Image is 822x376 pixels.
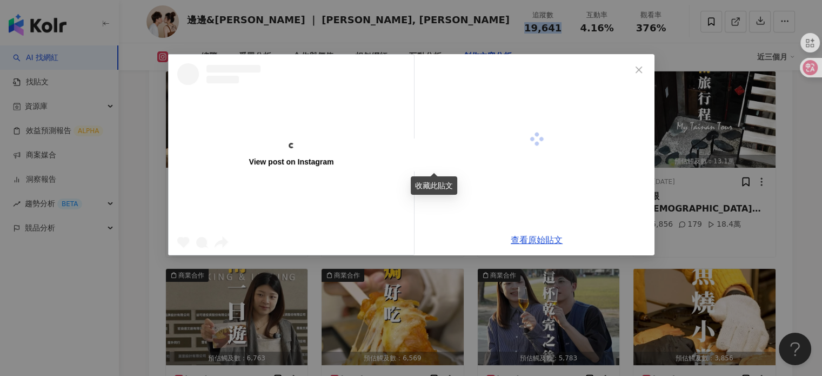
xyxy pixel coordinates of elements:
div: 收藏此貼文 [411,176,457,195]
span: close [634,65,643,74]
button: Close [628,59,650,81]
div: View post on Instagram [249,157,333,167]
a: View post on Instagram [169,55,414,255]
a: 查看原始貼文 [511,235,563,245]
